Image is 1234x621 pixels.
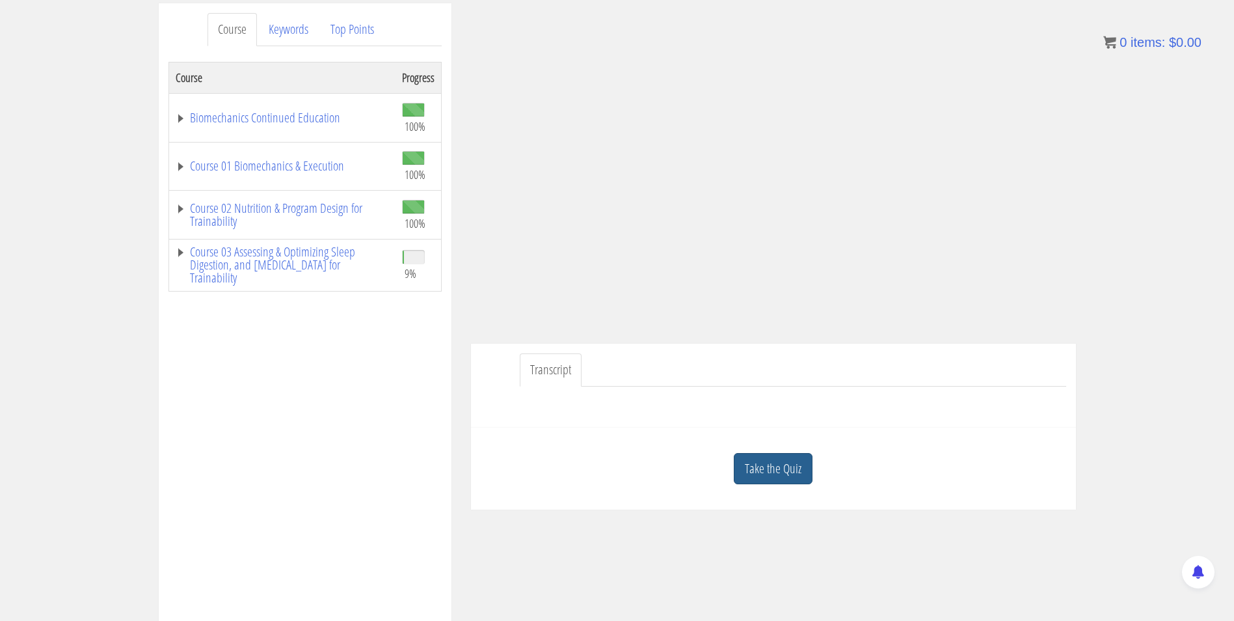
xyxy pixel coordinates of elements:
[176,202,389,228] a: Course 02 Nutrition & Program Design for Trainability
[1131,35,1165,49] span: items:
[405,266,416,281] span: 9%
[176,245,389,284] a: Course 03 Assessing & Optimizing Sleep Digestion, and [MEDICAL_DATA] for Trainability
[1169,35,1176,49] span: $
[1103,35,1201,49] a: 0 items: $0.00
[176,159,389,172] a: Course 01 Biomechanics & Execution
[405,119,425,133] span: 100%
[258,13,319,46] a: Keywords
[208,13,257,46] a: Course
[520,353,582,387] a: Transcript
[320,13,384,46] a: Top Points
[1169,35,1201,49] bdi: 0.00
[396,62,442,93] th: Progress
[734,453,812,485] a: Take the Quiz
[405,216,425,230] span: 100%
[1120,35,1127,49] span: 0
[168,62,396,93] th: Course
[405,167,425,182] span: 100%
[1103,36,1116,49] img: icon11.png
[176,111,389,124] a: Biomechanics Continued Education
